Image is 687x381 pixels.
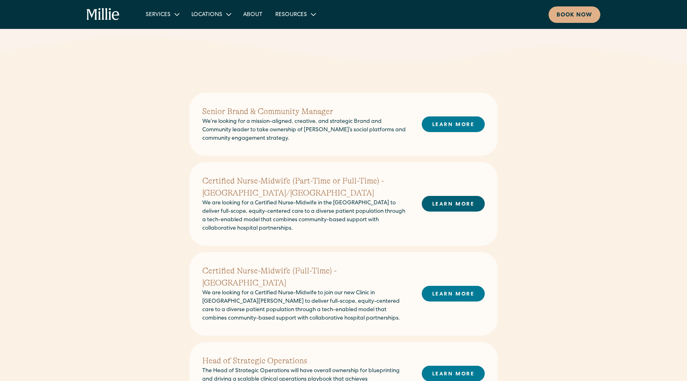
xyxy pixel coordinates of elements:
[422,116,485,132] a: LEARN MORE
[202,106,409,118] h2: Senior Brand & Community Manager
[202,199,409,233] p: We are looking for a Certified Nurse-Midwife in the [GEOGRAPHIC_DATA] to deliver full-scope, equi...
[146,11,171,19] div: Services
[422,286,485,302] a: LEARN MORE
[202,175,409,199] h2: Certified Nurse-Midwife (Part-Time or Full-Time) - [GEOGRAPHIC_DATA]/[GEOGRAPHIC_DATA]
[275,11,307,19] div: Resources
[202,265,409,289] h2: Certified Nurse-Midwife (Full-Time) - [GEOGRAPHIC_DATA]
[422,196,485,212] a: LEARN MORE
[191,11,222,19] div: Locations
[202,355,409,367] h2: Head of Strategic Operations
[557,11,592,20] div: Book now
[139,8,185,21] div: Services
[202,118,409,143] p: We’re looking for a mission-aligned, creative, and strategic Brand and Community leader to take o...
[202,289,409,323] p: We are looking for a Certified Nurse-Midwife to join our new Clinic in [GEOGRAPHIC_DATA][PERSON_N...
[549,6,600,23] a: Book now
[87,8,120,21] a: home
[237,8,269,21] a: About
[269,8,321,21] div: Resources
[185,8,237,21] div: Locations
